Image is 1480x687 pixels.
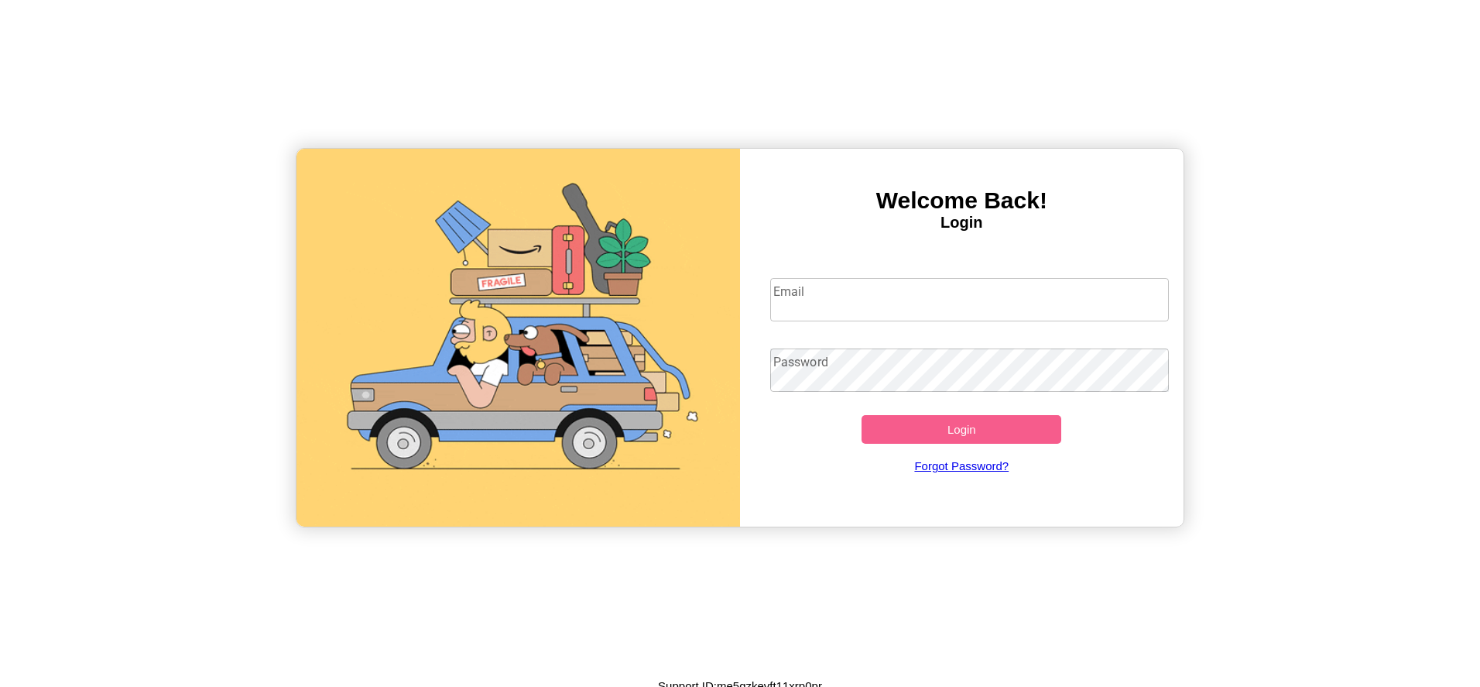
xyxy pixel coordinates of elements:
[762,444,1161,488] a: Forgot Password?
[862,415,1061,444] button: Login
[740,214,1184,232] h4: Login
[296,149,740,527] img: gif
[740,187,1184,214] h3: Welcome Back!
